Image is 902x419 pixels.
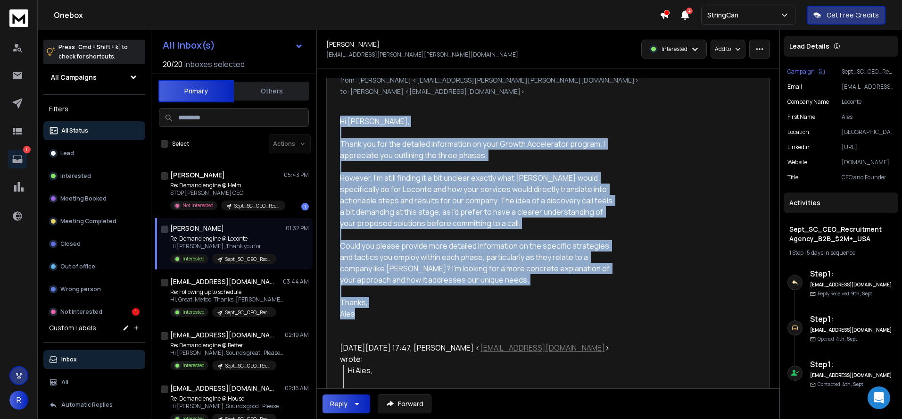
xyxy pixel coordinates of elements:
p: 05:43 PM [284,171,309,179]
p: Interested [182,309,205,316]
p: Hi [PERSON_NAME], Sounds great. Please visit my [170,349,283,357]
p: Re: Demand engine @ Leconte [170,235,276,243]
div: Reply [330,399,348,409]
h1: [EMAIL_ADDRESS][DOMAIN_NAME] [170,384,274,393]
p: Meeting Completed [60,218,116,225]
p: Get Free Credits [827,10,879,20]
p: Leconte [842,98,894,106]
span: 1 Step [789,249,803,257]
h6: Step 1 : [810,359,893,370]
a: [EMAIL_ADDRESS][DOMAIN_NAME] [480,343,605,353]
div: 1 [301,203,309,210]
p: 01:32 PM [286,225,309,232]
p: Sept_SC_CEO_Recruitment Agency_B2B_$2M+_USA [234,202,280,209]
p: Re: Demand engine @ Better [170,342,283,349]
p: Company Name [787,98,829,106]
button: All Inbox(s) [155,36,311,55]
p: to: [PERSON_NAME] <[EMAIL_ADDRESS][DOMAIN_NAME]> [340,87,756,96]
div: Activities [784,193,898,213]
label: Select [172,140,189,148]
button: Closed [43,235,145,253]
button: Campaign [787,68,825,75]
img: logo [9,9,28,27]
button: Interested [43,167,145,185]
span: 9th, Sept [851,290,872,297]
p: [EMAIL_ADDRESS][PERSON_NAME][PERSON_NAME][DOMAIN_NAME] [842,83,894,91]
p: location [787,128,809,136]
span: 4th, Sept [836,335,857,342]
span: 4 [686,8,693,14]
h3: Filters [43,102,145,116]
p: Re: Demand engine @ House [170,395,283,402]
button: Out of office [43,257,145,276]
button: Inbox [43,350,145,369]
span: 4th, Sept [842,381,863,387]
p: [DOMAIN_NAME] [842,159,894,166]
h1: [PERSON_NAME] [326,40,380,49]
div: [DATE][DATE] 17:47, [PERSON_NAME] < > wrote: [340,342,615,365]
p: Press to check for shortcuts. [58,42,128,61]
p: Interested [60,172,91,180]
p: 03:44 AM [283,278,309,285]
span: 20 / 20 [163,59,182,70]
button: Others [234,81,309,101]
button: Wrong person [43,280,145,299]
button: Automatic Replies [43,395,145,414]
div: Hi [PERSON_NAME], [340,116,615,127]
p: 1 [23,146,31,153]
button: Lead [43,144,145,163]
p: Automatic Replies [61,401,113,409]
h1: Onebox [54,9,660,21]
button: All Status [43,121,145,140]
p: Closed [60,240,81,248]
a: 1 [8,150,27,168]
p: linkedin [787,143,810,151]
p: Sept_SC_CEO_Recruitment Agency_B2B_$2M+_USA [225,309,271,316]
button: Not Interested1 [43,302,145,321]
div: Thanks, [340,297,615,308]
p: Not Interested [60,308,102,316]
h6: Step 1 : [810,268,893,279]
p: Meeting Booked [60,195,107,202]
h6: [EMAIL_ADDRESS][DOMAIN_NAME] [810,281,893,288]
h1: [EMAIL_ADDRESS][DOMAIN_NAME] [170,277,274,286]
p: Hi, Great! Me too. Thanks, [PERSON_NAME] [DATE], Sep [170,296,283,303]
p: 02:19 AM [285,331,309,339]
h6: [EMAIL_ADDRESS][DOMAIN_NAME] [810,372,893,379]
div: Could you please provide more detailed information on the specific strategies and tactics you emp... [340,240,615,285]
h3: Custom Labels [49,323,96,333]
p: title [787,174,798,181]
button: Reply [323,394,370,413]
p: Lead [60,150,74,157]
p: Out of office [60,263,95,270]
p: from: [PERSON_NAME] <[EMAIL_ADDRESS][PERSON_NAME][PERSON_NAME][DOMAIN_NAME]> [340,75,756,85]
h1: [EMAIL_ADDRESS][DOMAIN_NAME] [170,330,274,340]
p: Sept_SC_CEO_Recruitment Agency_B2B_$2M+_USA [842,68,894,75]
p: Email [787,83,802,91]
p: [GEOGRAPHIC_DATA], [US_STATE], [GEOGRAPHIC_DATA] [842,128,894,136]
p: Hi [PERSON_NAME], Sounds good. Please find a [170,402,283,410]
p: STOP [PERSON_NAME] CEO [170,189,283,197]
p: First Name [787,113,815,121]
p: All [61,378,68,386]
p: Sept_SC_CEO_Recruitment Agency_B2B_$2M+_USA [225,256,271,263]
p: Not Interested [182,202,214,209]
p: Re: Demand engine @ Helm [170,182,283,189]
h1: All Inbox(s) [163,41,215,50]
span: 5 days in sequence [807,249,855,257]
p: [EMAIL_ADDRESS][PERSON_NAME][PERSON_NAME][DOMAIN_NAME] [326,51,518,59]
div: Thank you for the detailed information on your Growth Accelerator program. I appreciate you outli... [340,138,615,161]
button: All [43,373,145,392]
p: Sept_SC_CEO_Recruitment Agency_B2B_$2M+_USA [225,362,271,369]
p: Contacted [818,381,863,388]
p: Interested [662,45,687,53]
button: R [9,391,28,410]
h1: [PERSON_NAME] [170,170,225,180]
p: All Status [61,127,88,134]
button: All Campaigns [43,68,145,87]
p: Add to [715,45,731,53]
h6: Step 1 : [810,313,893,325]
p: Hi [PERSON_NAME], Thank you for [170,243,276,250]
h1: All Campaigns [51,73,97,82]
